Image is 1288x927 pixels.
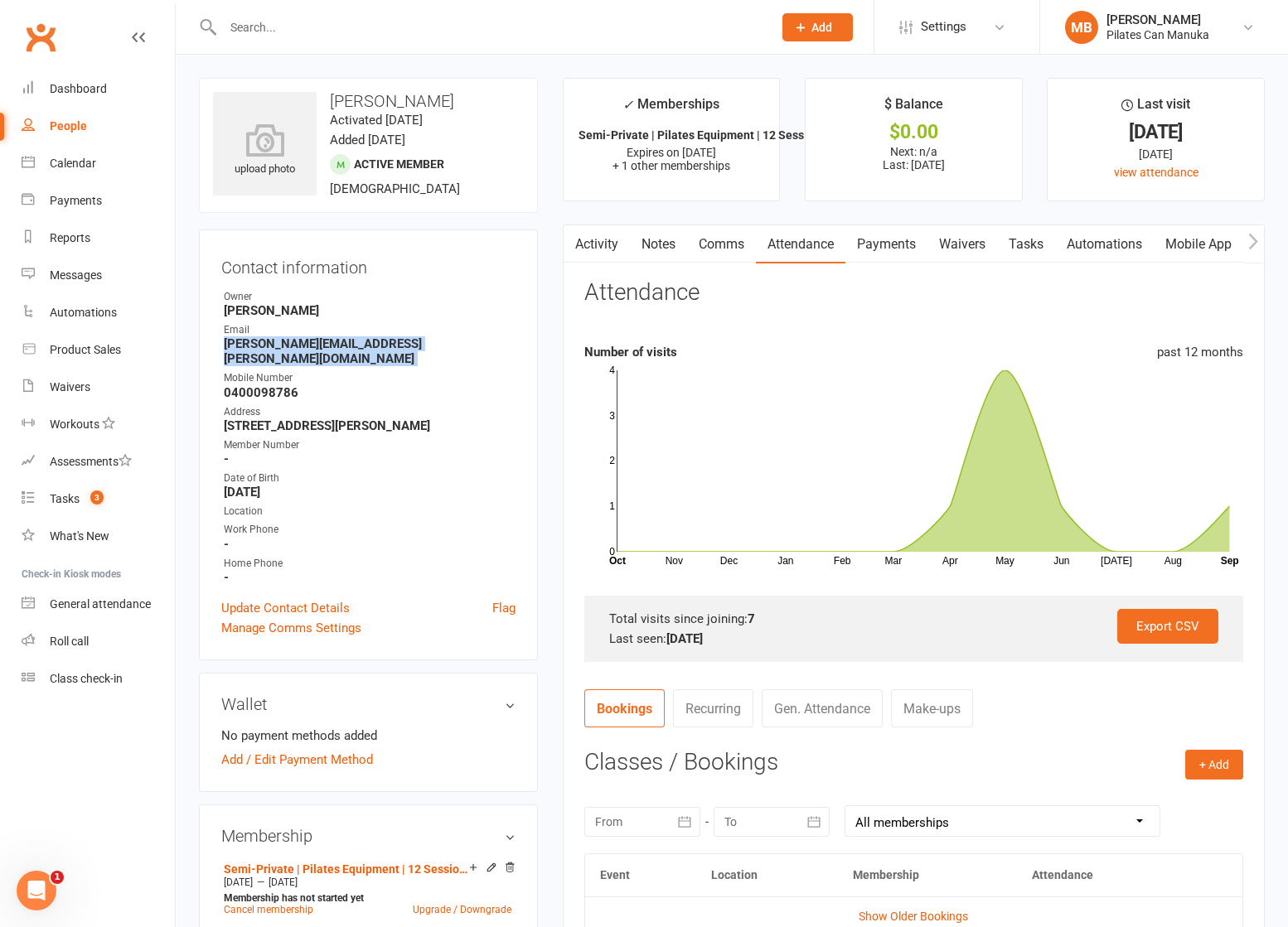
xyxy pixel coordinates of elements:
[50,119,87,133] div: People
[224,451,516,466] strong: -
[22,182,175,220] a: Payments
[622,94,719,124] div: Memberships
[22,108,175,145] a: People
[224,876,253,888] span: [DATE]
[666,631,703,646] strong: [DATE]
[224,504,516,519] div: Location
[1121,94,1190,123] div: Last visit
[1106,27,1209,42] div: Pilates Can Manuka
[891,689,973,727] a: Make-ups
[492,598,516,618] a: Flag
[821,145,1007,171] p: Next: n/a Last: [DATE]
[218,16,761,39] input: Search...
[762,689,883,727] a: Gen. Attendance
[22,257,175,294] a: Messages
[50,82,107,95] div: Dashboard
[627,146,716,159] span: Expires on [DATE]
[50,343,121,356] div: Product Sales
[1065,11,1098,44] div: MB
[22,518,175,555] a: What's New
[845,225,927,263] a: Payments
[330,113,423,128] time: Activated [DATE]
[673,689,753,727] a: Recurring
[622,97,633,113] i: ✓
[224,418,516,433] strong: [STREET_ADDRESS][PERSON_NAME]
[1055,225,1154,263] a: Automations
[51,871,64,884] span: 1
[584,280,700,306] h3: Attendance
[224,904,313,915] a: Cancel membership
[22,220,175,257] a: Reports
[884,94,943,123] div: $ Balance
[584,345,677,360] strong: Number of visits
[609,629,1218,649] div: Last seen:
[921,8,966,46] span: Settings
[22,480,175,518] a: Tasks 3
[224,862,469,876] a: Semi-Private | Pilates Equipment | 12 Sessions
[22,406,175,443] a: Workouts
[564,225,630,263] a: Activity
[221,695,516,713] h3: Wallet
[224,471,516,486] div: Date of Birth
[584,750,1243,775] h3: Classes / Bookings
[50,306,117,319] div: Automations
[1017,854,1187,896] th: Attendance
[224,336,516,366] strong: [PERSON_NAME][EMAIL_ADDRESS][PERSON_NAME][DOMAIN_NAME]
[213,92,524,110] h3: [PERSON_NAME]
[50,380,90,393] div: Waivers
[613,159,730,172] span: + 1 other memberships
[811,21,832,34] span: Add
[221,750,373,770] a: Add / Edit Payment Method
[1117,609,1218,644] a: Export CSV
[1157,342,1243,362] div: past 12 months
[224,404,516,420] div: Address
[1063,123,1249,141] div: [DATE]
[696,854,838,896] th: Location
[224,322,516,338] div: Email
[50,418,99,431] div: Workouts
[213,123,317,178] div: upload photo
[50,492,80,505] div: Tasks
[330,181,460,196] span: [DEMOGRAPHIC_DATA]
[50,635,89,648] div: Roll call
[782,13,853,41] button: Add
[687,225,756,263] a: Comms
[221,827,516,845] h3: Membership
[22,369,175,406] a: Waivers
[220,876,516,889] div: —
[224,537,516,552] strong: -
[269,876,298,888] span: [DATE]
[224,303,516,318] strong: [PERSON_NAME]
[756,225,845,263] a: Attendance
[22,443,175,480] a: Assessments
[579,128,814,142] strong: Semi-Private | Pilates Equipment | 12 Sess...
[609,609,1218,629] div: Total visits since joining:
[221,252,516,277] h3: Contact information
[224,522,516,538] div: Work Phone
[22,70,175,108] a: Dashboard
[1154,225,1243,263] a: Mobile App
[221,726,516,746] li: No payment methods added
[224,892,364,904] strong: Membership has not started yet
[997,225,1055,263] a: Tasks
[221,598,350,618] a: Update Contact Details
[22,331,175,369] a: Product Sales
[748,611,755,626] strong: 7
[50,157,96,170] div: Calendar
[1106,12,1209,27] div: [PERSON_NAME]
[50,455,132,468] div: Assessments
[50,268,102,282] div: Messages
[585,854,696,896] th: Event
[224,485,516,500] strong: [DATE]
[224,556,516,572] div: Home Phone
[22,145,175,182] a: Calendar
[50,529,109,543] div: What's New
[224,370,516,386] div: Mobile Number
[224,437,516,453] div: Member Number
[413,904,511,915] a: Upgrade / Downgrade
[1063,145,1249,163] div: [DATE]
[20,17,61,58] a: Clubworx
[859,910,968,923] a: Show Older Bookings
[22,294,175,331] a: Automations
[224,570,516,585] strong: -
